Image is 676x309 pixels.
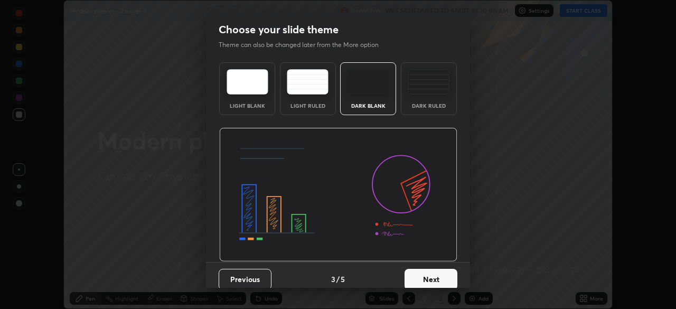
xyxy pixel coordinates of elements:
p: Theme can also be changed later from the More option [219,40,390,50]
img: lightRuledTheme.5fabf969.svg [287,69,328,95]
h4: 5 [341,274,345,285]
img: darkThemeBanner.d06ce4a2.svg [219,128,457,262]
img: lightTheme.e5ed3b09.svg [227,69,268,95]
h4: 3 [331,274,335,285]
div: Dark Ruled [408,103,450,108]
h2: Choose your slide theme [219,23,339,36]
div: Dark Blank [347,103,389,108]
button: Next [405,269,457,290]
button: Previous [219,269,271,290]
img: darkRuledTheme.de295e13.svg [408,69,449,95]
div: Light Blank [226,103,268,108]
img: darkTheme.f0cc69e5.svg [348,69,389,95]
div: Light Ruled [287,103,329,108]
h4: / [336,274,340,285]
